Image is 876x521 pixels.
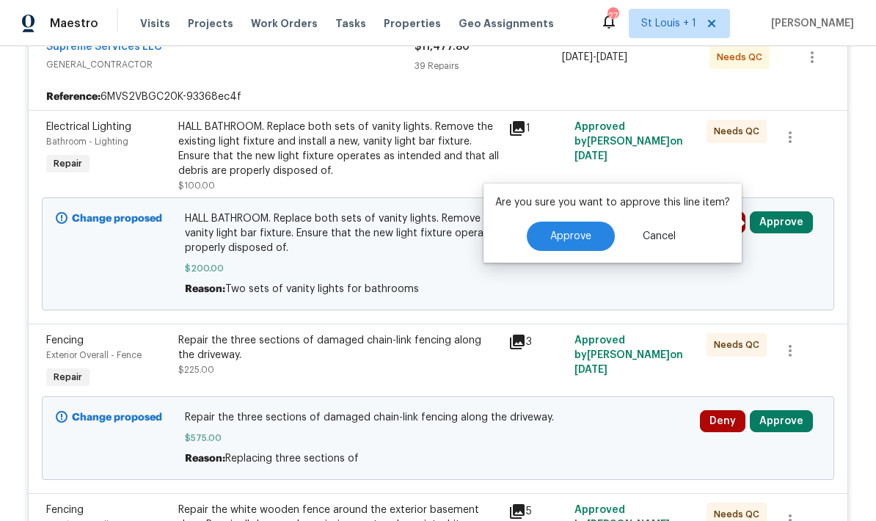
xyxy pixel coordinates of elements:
span: Properties [384,16,441,31]
span: Cancel [643,231,676,242]
button: Deny [700,410,745,432]
span: $575.00 [185,431,692,445]
span: $11,477.80 [415,42,470,52]
span: GENERAL_CONTRACTOR [46,57,415,72]
span: Needs QC [714,124,765,139]
span: Fencing [46,505,84,515]
span: - [562,50,627,65]
div: 39 Repairs [415,59,562,73]
b: Change proposed [72,412,162,423]
div: 6MVS2VBGC20K-93368ec4f [29,84,847,110]
span: [DATE] [562,52,593,62]
span: Repair [48,156,88,171]
span: Fencing [46,335,84,346]
span: Bathroom - Lighting [46,137,128,146]
span: Maestro [50,16,98,31]
span: Needs QC [714,338,765,352]
span: Repair the three sections of damaged chain-link fencing along the driveway. [185,410,692,425]
b: Change proposed [72,214,162,224]
span: Approved by [PERSON_NAME] on [574,335,683,375]
span: $200.00 [185,261,692,276]
div: 3 [508,333,566,351]
span: Two sets of vanity lights for bathrooms [225,284,419,294]
p: Are you sure you want to approve this line item? [495,195,730,210]
span: [PERSON_NAME] [765,16,854,31]
div: 5 [508,503,566,520]
span: [DATE] [596,52,627,62]
span: Visits [140,16,170,31]
span: Electrical Lighting [46,122,131,132]
button: Approve [527,222,615,251]
span: Reason: [185,284,225,294]
span: Needs QC [717,50,768,65]
button: Cancel [619,222,699,251]
span: Repair [48,370,88,385]
span: Geo Assignments [459,16,554,31]
div: 27 [607,9,618,23]
div: 1 [508,120,566,137]
a: Supreme Services LLC [46,42,162,52]
span: Replacing three sections of [225,453,359,464]
span: $100.00 [178,181,215,190]
span: HALL BATHROOM. Replace both sets of vanity lights. Remove the existing light fixture and install ... [185,211,692,255]
b: Reference: [46,90,101,104]
span: St Louis + 1 [641,16,696,31]
span: [DATE] [574,151,607,161]
div: HALL BATHROOM. Replace both sets of vanity lights. Remove the existing light fixture and install ... [178,120,500,178]
span: Tasks [335,18,366,29]
span: Work Orders [251,16,318,31]
span: Exterior Overall - Fence [46,351,142,360]
div: Repair the three sections of damaged chain-link fencing along the driveway. [178,333,500,362]
span: Approved by [PERSON_NAME] on [574,122,683,161]
span: Approve [550,231,591,242]
button: Approve [750,410,813,432]
span: Reason: [185,453,225,464]
span: [DATE] [574,365,607,375]
span: $225.00 [178,365,214,374]
span: Projects [188,16,233,31]
button: Approve [750,211,813,233]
